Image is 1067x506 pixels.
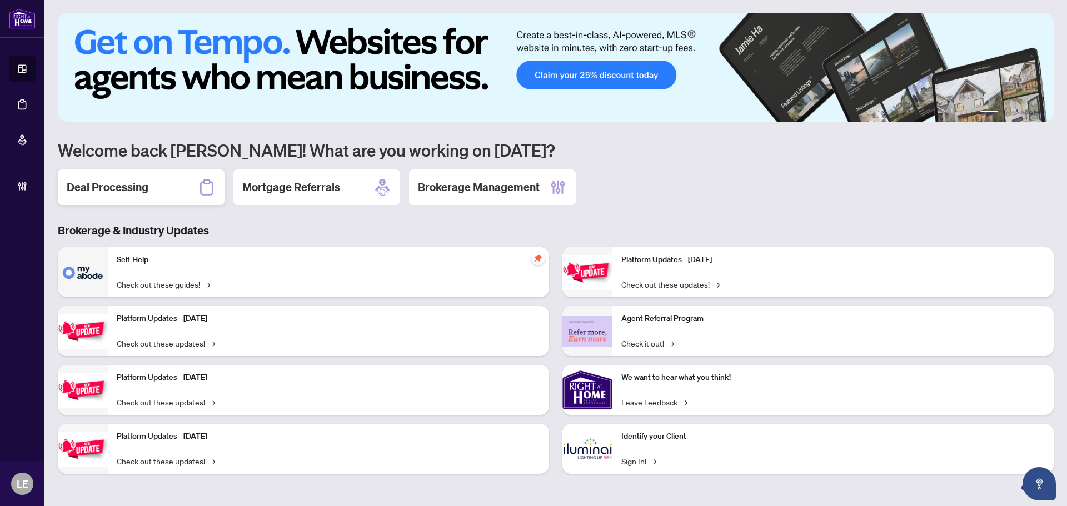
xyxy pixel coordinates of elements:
[562,255,612,290] img: Platform Updates - June 23, 2025
[562,424,612,474] img: Identify your Client
[58,432,108,467] img: Platform Updates - July 8, 2025
[1011,111,1016,115] button: 3
[58,247,108,297] img: Self-Help
[562,316,612,347] img: Agent Referral Program
[621,337,674,349] a: Check it out!→
[9,8,36,29] img: logo
[621,455,656,467] a: Sign In!→
[980,111,998,115] button: 1
[1038,111,1043,115] button: 6
[117,254,540,266] p: Self-Help
[1003,111,1007,115] button: 2
[58,314,108,349] img: Platform Updates - September 16, 2025
[117,372,540,384] p: Platform Updates - [DATE]
[17,476,28,492] span: LE
[58,13,1054,122] img: Slide 0
[621,254,1045,266] p: Platform Updates - [DATE]
[1029,111,1034,115] button: 5
[1023,467,1056,500] button: Open asap
[418,179,540,195] h2: Brokerage Management
[117,396,215,408] a: Check out these updates!→
[682,396,687,408] span: →
[58,139,1054,161] h1: Welcome back [PERSON_NAME]! What are you working on [DATE]?
[58,373,108,408] img: Platform Updates - July 21, 2025
[210,337,215,349] span: →
[242,179,340,195] h2: Mortgage Referrals
[1020,111,1025,115] button: 4
[669,337,674,349] span: →
[621,278,720,290] a: Check out these updates!→
[621,372,1045,384] p: We want to hear what you think!
[621,396,687,408] a: Leave Feedback→
[714,278,720,290] span: →
[562,365,612,415] img: We want to hear what you think!
[210,396,215,408] span: →
[117,455,215,467] a: Check out these updates!→
[531,252,545,265] span: pushpin
[621,430,1045,443] p: Identify your Client
[210,455,215,467] span: →
[621,313,1045,325] p: Agent Referral Program
[205,278,210,290] span: →
[58,223,1054,238] h3: Brokerage & Industry Updates
[117,337,215,349] a: Check out these updates!→
[117,313,540,325] p: Platform Updates - [DATE]
[117,278,210,290] a: Check out these guides!→
[117,430,540,443] p: Platform Updates - [DATE]
[67,179,148,195] h2: Deal Processing
[651,455,656,467] span: →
